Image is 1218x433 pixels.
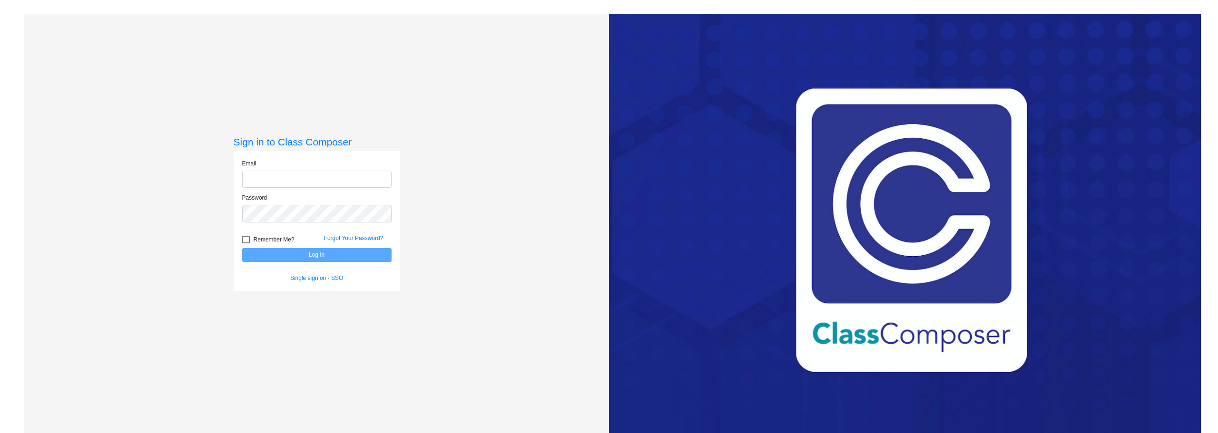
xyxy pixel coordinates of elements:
[234,136,400,148] h3: Sign in to Class Composer
[324,235,383,241] a: Forgot Your Password?
[254,234,295,245] span: Remember Me?
[242,248,392,262] button: Log In
[242,159,256,168] label: Email
[290,275,343,281] a: Single sign on - SSO
[242,193,267,202] label: Password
